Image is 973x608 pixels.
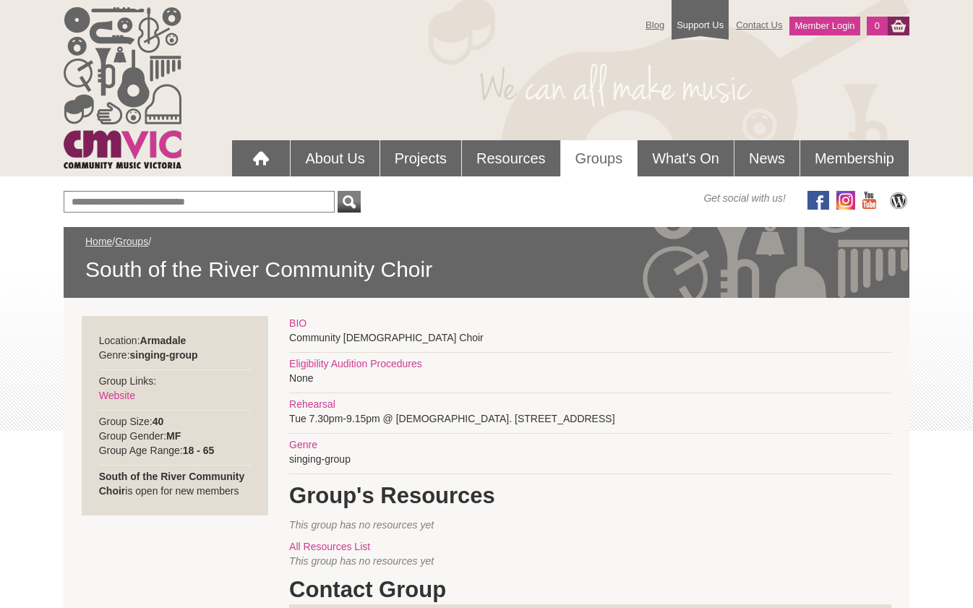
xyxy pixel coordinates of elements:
[638,12,672,38] a: Blog
[289,437,891,452] div: Genre
[82,316,269,515] div: Location: Genre: Group Links: Group Size: Group Gender: Group Age Range: is open for new members
[99,390,135,401] a: Website
[289,539,891,554] div: All Resources List
[888,191,909,210] img: CMVic Blog
[867,17,888,35] a: 0
[380,140,461,176] a: Projects
[99,471,244,497] strong: South of the River Community Choir
[130,349,198,361] strong: singing-group
[789,17,860,35] a: Member Login
[734,140,800,176] a: News
[289,519,434,531] span: This group has no resources yet
[64,7,181,168] img: cmvic_logo.png
[183,445,215,456] strong: 18 - 65
[289,555,434,567] span: This group has no resources yet
[836,191,855,210] img: icon-instagram.png
[800,140,909,176] a: Membership
[289,481,891,510] h1: Group's Resources
[85,256,888,283] span: South of the River Community Choir
[289,356,891,371] div: Eligibility Audition Procedures
[729,12,789,38] a: Contact Us
[703,191,786,205] span: Get social with us!
[140,335,187,346] strong: Armadale
[166,430,181,442] strong: MF
[289,575,891,604] h1: Contact Group
[153,416,164,427] strong: 40
[85,236,112,247] a: Home
[115,236,148,247] a: Groups
[561,140,638,176] a: Groups
[85,234,888,283] div: / /
[289,397,891,411] div: Rehearsal
[289,316,891,330] div: BIO
[638,140,734,176] a: What's On
[462,140,560,176] a: Resources
[291,140,379,176] a: About Us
